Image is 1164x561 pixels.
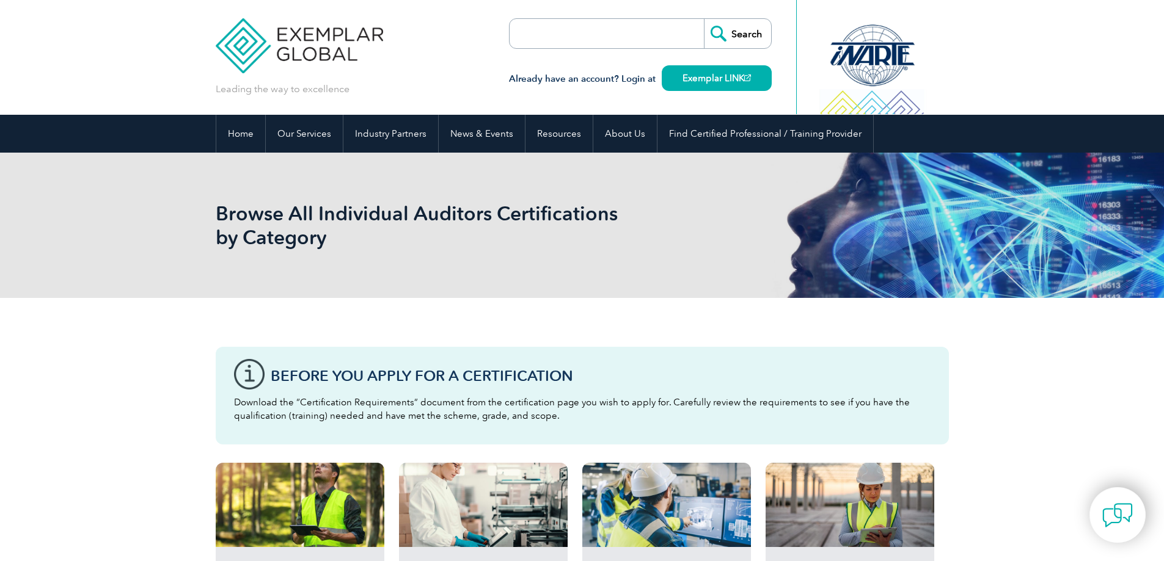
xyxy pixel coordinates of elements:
[593,115,657,153] a: About Us
[343,115,438,153] a: Industry Partners
[216,115,265,153] a: Home
[1102,500,1133,530] img: contact-chat.png
[657,115,873,153] a: Find Certified Professional / Training Provider
[271,368,931,383] h3: Before You Apply For a Certification
[266,115,343,153] a: Our Services
[704,19,771,48] input: Search
[525,115,593,153] a: Resources
[216,82,350,96] p: Leading the way to excellence
[662,65,772,91] a: Exemplar LINK
[439,115,525,153] a: News & Events
[509,71,772,87] h3: Already have an account? Login at
[234,396,931,422] p: Download the “Certification Requirements” document from the certification page you wish to apply ...
[744,74,751,81] img: open_square.png
[216,201,685,249] h1: Browse All Individual Auditors Certifications by Category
